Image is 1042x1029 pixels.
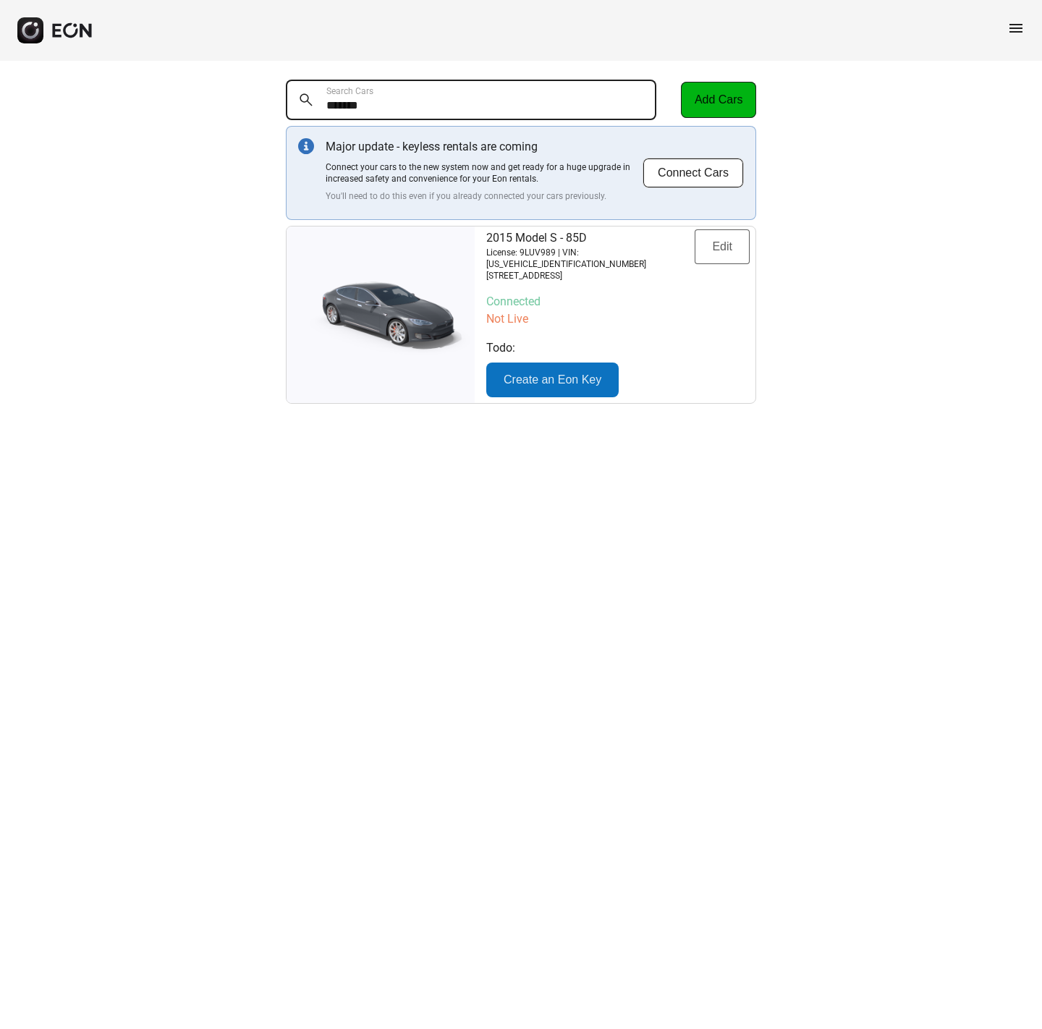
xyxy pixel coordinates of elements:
[486,310,750,328] p: Not Live
[486,363,619,397] button: Create an Eon Key
[486,270,695,281] p: [STREET_ADDRESS]
[486,247,695,270] p: License: 9LUV989 | VIN: [US_VEHICLE_IDENTIFICATION_NUMBER]
[326,161,643,185] p: Connect your cars to the new system now and get ready for a huge upgrade in increased safety and ...
[1007,20,1025,37] span: menu
[486,293,750,310] p: Connected
[326,85,373,97] label: Search Cars
[326,190,643,202] p: You'll need to do this even if you already connected your cars previously.
[643,158,744,188] button: Connect Cars
[486,229,695,247] p: 2015 Model S - 85D
[486,339,750,357] p: Todo:
[326,138,643,156] p: Major update - keyless rentals are coming
[695,229,750,264] button: Edit
[298,138,314,154] img: info
[681,82,756,118] button: Add Cars
[287,268,475,362] img: car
